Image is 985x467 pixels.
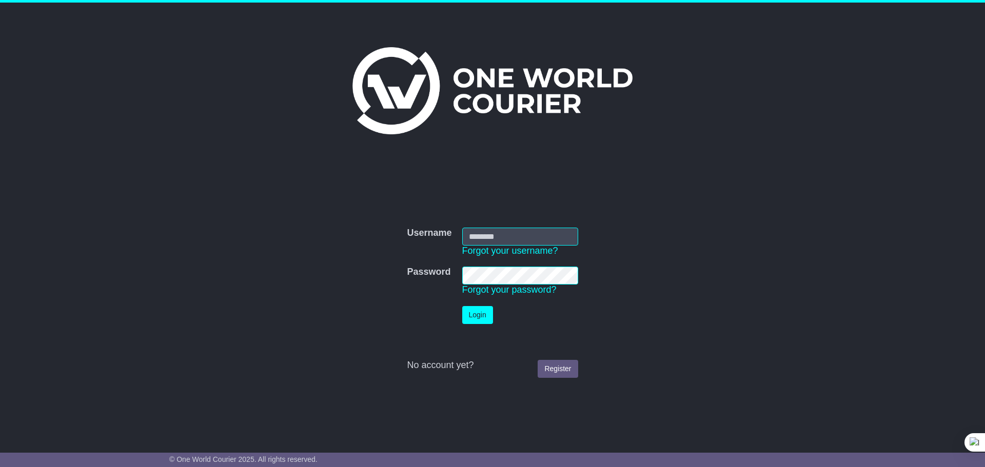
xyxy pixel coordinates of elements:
[407,360,578,371] div: No account yet?
[462,306,493,324] button: Login
[538,360,578,378] a: Register
[407,228,451,239] label: Username
[352,47,633,134] img: One World
[462,246,558,256] a: Forgot your username?
[462,285,557,295] a: Forgot your password?
[169,455,318,463] span: © One World Courier 2025. All rights reserved.
[407,267,450,278] label: Password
